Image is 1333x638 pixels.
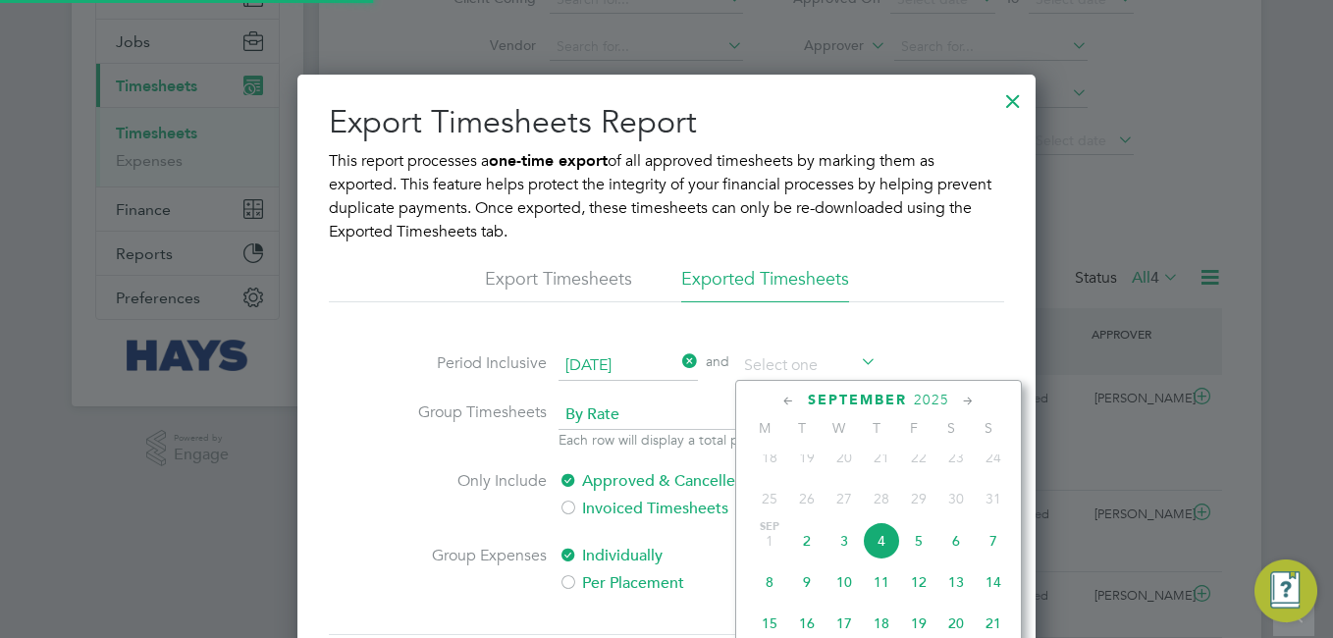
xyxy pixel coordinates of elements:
[900,439,937,476] span: 22
[400,351,547,377] label: Period Inclusive
[559,400,752,430] span: By Rate
[975,522,1012,559] span: 7
[329,149,1004,243] p: This report processes a of all approved timesheets by marking them as exported. This feature help...
[975,563,1012,601] span: 14
[559,544,887,567] label: Individually
[400,400,547,446] label: Group Timesheets
[900,480,937,517] span: 29
[975,439,1012,476] span: 24
[329,102,1004,143] h2: Export Timesheets Report
[783,419,821,437] span: T
[681,267,849,302] li: Exported Timesheets
[826,522,863,559] span: 3
[970,419,1007,437] span: S
[933,419,970,437] span: S
[788,439,826,476] span: 19
[788,522,826,559] span: 2
[559,351,698,381] input: Select one
[1254,559,1317,622] button: Engage Resource Center
[937,522,975,559] span: 6
[788,480,826,517] span: 26
[485,267,632,302] li: Export Timesheets
[937,563,975,601] span: 13
[788,563,826,601] span: 9
[559,571,887,595] label: Per Placement
[400,544,547,595] label: Group Expenses
[937,480,975,517] span: 30
[559,469,887,493] label: Approved & Cancelled Timesheets
[858,419,895,437] span: T
[863,480,900,517] span: 28
[746,419,783,437] span: M
[826,480,863,517] span: 27
[751,439,788,476] span: 18
[863,522,900,559] span: 4
[863,563,900,601] span: 11
[895,419,933,437] span: F
[808,392,907,408] span: September
[751,480,788,517] span: 25
[400,469,547,520] label: Only Include
[751,522,788,532] span: Sep
[826,563,863,601] span: 10
[900,522,937,559] span: 5
[826,439,863,476] span: 20
[914,392,949,408] span: 2025
[863,439,900,476] span: 21
[821,419,858,437] span: W
[489,151,608,170] b: one-time export
[900,563,937,601] span: 12
[751,563,788,601] span: 8
[559,430,852,450] p: Each row will display a total per rate per worker
[698,351,737,381] span: and
[937,439,975,476] span: 23
[559,497,887,520] label: Invoiced Timesheets
[737,351,877,381] input: Select one
[751,522,788,559] span: 1
[975,480,1012,517] span: 31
